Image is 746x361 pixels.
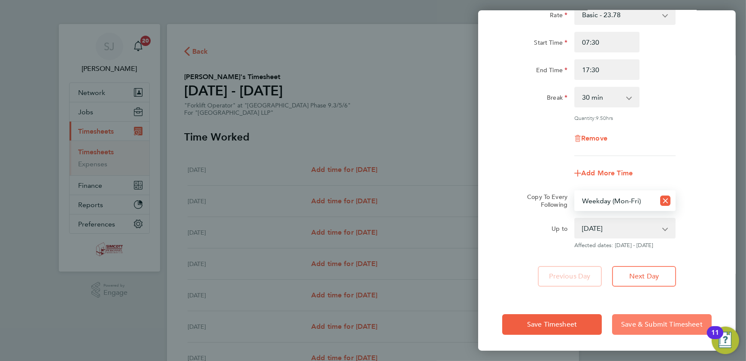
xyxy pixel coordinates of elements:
input: E.g. 18:00 [574,59,640,80]
span: Add More Time [581,169,633,177]
span: 9.50 [596,114,606,121]
input: E.g. 08:00 [574,32,640,52]
span: Remove [581,134,607,142]
div: Quantity: hrs [574,114,676,121]
button: Open Resource Center, 11 new notifications [712,327,739,354]
label: Start Time [534,39,567,49]
button: Add More Time [574,170,633,177]
button: Save & Submit Timesheet [612,314,712,335]
button: Next Day [612,266,676,287]
span: Affected dates: [DATE] - [DATE] [574,242,676,249]
button: Reset selection [660,191,670,210]
label: Copy To Every Following [520,193,567,208]
button: Save Timesheet [502,314,602,335]
span: Save & Submit Timesheet [621,320,703,329]
label: Break [547,94,567,104]
span: Save Timesheet [527,320,577,329]
div: 11 [711,333,719,344]
label: End Time [536,66,567,76]
button: Remove [574,135,607,142]
span: Next Day [629,272,659,281]
label: Rate [550,11,567,21]
label: Up to [552,225,567,235]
